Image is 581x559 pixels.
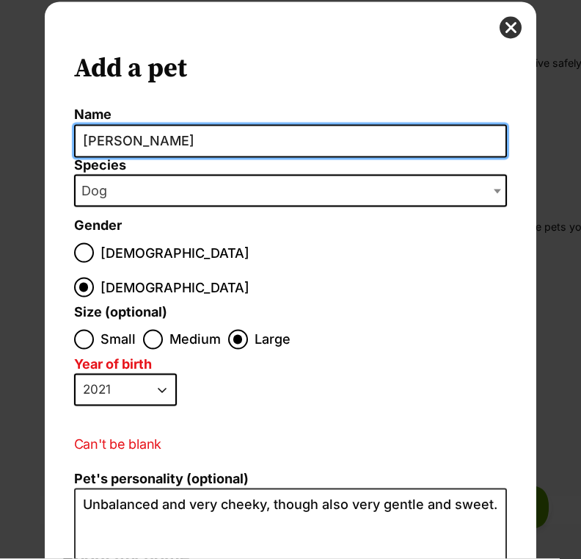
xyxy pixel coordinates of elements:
[101,243,249,263] span: [DEMOGRAPHIC_DATA]
[74,472,508,487] label: Pet's personality (optional)
[101,330,136,350] span: Small
[169,330,221,350] span: Medium
[255,330,290,350] span: Large
[76,181,122,201] span: Dog
[74,305,167,320] label: Size (optional)
[74,218,122,234] label: Gender
[74,53,508,85] h2: Add a pet
[74,357,152,372] label: Year of birth
[74,107,508,123] label: Name
[500,17,522,39] button: close
[101,278,249,297] span: [DEMOGRAPHIC_DATA]
[74,175,508,207] span: Dog
[74,434,508,454] p: Can't be blank
[74,158,508,173] label: Species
